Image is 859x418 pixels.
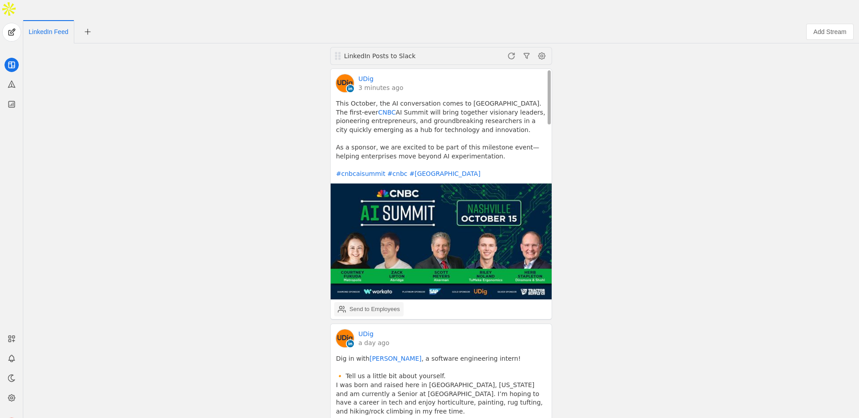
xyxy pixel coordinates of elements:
a: #cnbc [387,170,408,177]
div: LinkedIn Posts to Slack [344,51,451,60]
a: a day ago [358,338,389,347]
button: Send to Employees [334,302,404,316]
img: cache [336,74,354,92]
a: UDig [358,74,374,83]
button: Add Stream [806,24,854,40]
a: #[GEOGRAPHIC_DATA] [409,170,481,177]
a: UDig [358,329,374,338]
a: CNBC [378,109,395,116]
pre: This October, the AI conversation comes to [GEOGRAPHIC_DATA]. The first-ever AI Summit will bring... [336,99,546,178]
div: LinkedIn Posts to Slack [343,51,451,60]
img: undefined [331,183,552,299]
a: 3 minutes ago [358,83,404,92]
a: #cnbcaisummit [336,170,385,177]
span: Click to edit name [29,29,68,35]
span: Add Stream [813,27,846,36]
div: Send to Employees [349,305,400,314]
img: cache [336,329,354,347]
a: [PERSON_NAME] [370,355,421,362]
app-icon-button: New Tab [80,28,96,35]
